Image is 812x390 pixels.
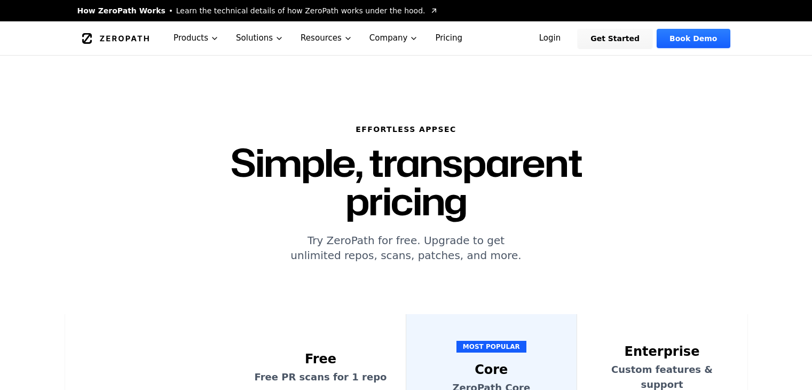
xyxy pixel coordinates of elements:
[167,233,645,263] p: Try ZeroPath for free. Upgrade to get unlimited repos, scans, patches, and more.
[77,5,438,16] a: How ZeroPath WorksLearn the technical details of how ZeroPath works under the hood.
[590,343,735,360] div: Enterprise
[248,370,393,385] p: Free PR scans for 1 repo
[77,5,165,16] span: How ZeroPath Works
[361,21,427,55] button: Company
[167,143,645,220] h1: Simple, transparent pricing
[578,29,652,48] a: Get Started
[456,341,526,353] span: MOST POPULAR
[419,361,564,378] div: Core
[526,29,574,48] a: Login
[176,5,425,16] span: Learn the technical details of how ZeroPath works under the hood.
[165,21,227,55] button: Products
[292,21,361,55] button: Resources
[227,21,292,55] button: Solutions
[167,124,645,135] h6: Effortless AppSec
[427,21,471,55] a: Pricing
[657,29,730,48] a: Book Demo
[248,350,393,368] div: Free
[65,21,748,55] nav: Global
